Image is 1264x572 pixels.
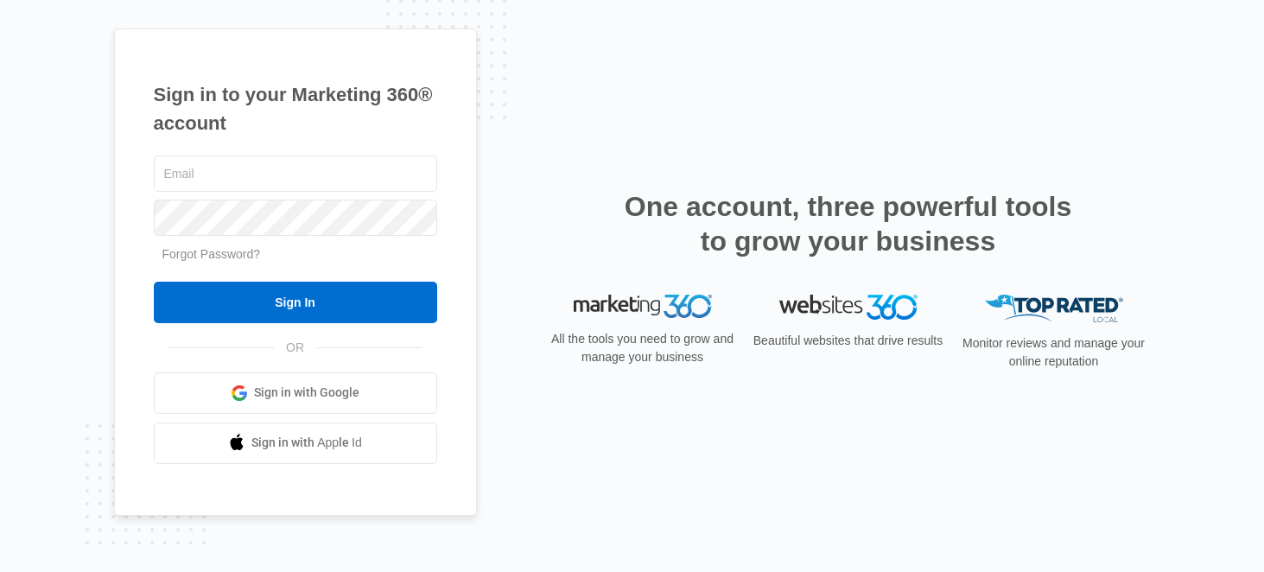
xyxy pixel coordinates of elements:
[154,80,437,137] h1: Sign in to your Marketing 360® account
[154,372,437,414] a: Sign in with Google
[251,434,362,452] span: Sign in with Apple Id
[254,384,359,402] span: Sign in with Google
[274,339,316,357] span: OR
[779,295,918,320] img: Websites 360
[154,282,437,323] input: Sign In
[154,156,437,192] input: Email
[154,423,437,464] a: Sign in with Apple Id
[752,332,945,350] p: Beautiful websites that drive results
[985,295,1123,323] img: Top Rated Local
[546,330,740,366] p: All the tools you need to grow and manage your business
[162,247,261,261] a: Forgot Password?
[574,295,712,319] img: Marketing 360
[957,334,1151,371] p: Monitor reviews and manage your online reputation
[619,189,1077,258] h2: One account, three powerful tools to grow your business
